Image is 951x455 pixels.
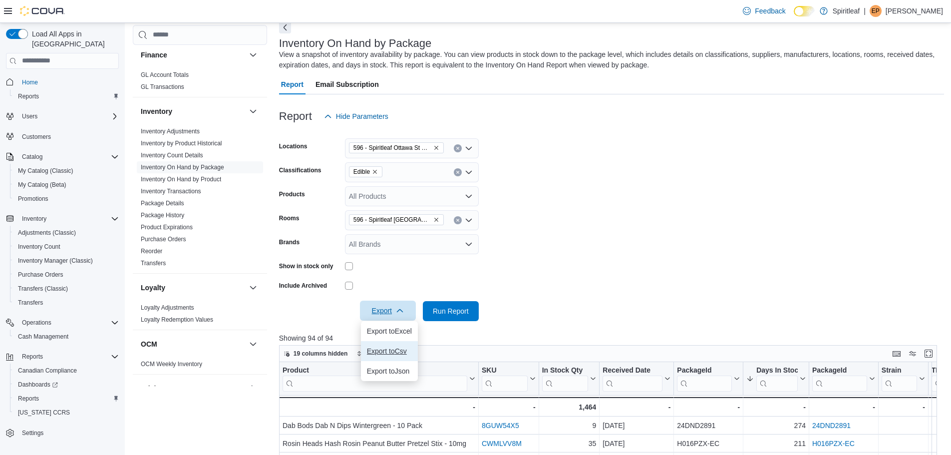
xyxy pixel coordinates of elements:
[677,420,740,432] div: 24DND2891
[891,348,903,360] button: Keyboard shortcuts
[812,440,855,448] a: H016PZX-EC
[746,438,806,450] div: 211
[882,366,917,375] div: Strain
[18,243,60,251] span: Inventory Count
[542,366,588,391] div: In Stock Qty
[141,163,224,171] span: Inventory On Hand by Package
[14,283,72,295] a: Transfers (Classic)
[10,296,123,310] button: Transfers
[336,111,388,121] span: Hide Parameters
[14,90,43,102] a: Reports
[279,214,300,222] label: Rooms
[133,302,267,330] div: Loyalty
[2,316,123,330] button: Operations
[281,74,304,94] span: Report
[882,401,925,413] div: -
[907,348,919,360] button: Display options
[677,366,740,391] button: PackageId
[2,426,123,440] button: Settings
[18,76,42,88] a: Home
[141,140,222,147] a: Inventory by Product Historical
[22,215,46,223] span: Inventory
[10,364,123,378] button: Canadian Compliance
[10,282,123,296] button: Transfers (Classic)
[482,366,528,391] div: SKU URL
[361,341,418,361] button: Export toCsv
[482,366,536,391] button: SKU
[465,240,473,248] button: Open list of options
[22,112,37,120] span: Users
[367,367,412,375] span: Export to Json
[10,392,123,406] button: Reports
[367,327,412,335] span: Export to Excel
[18,409,70,417] span: [US_STATE] CCRS
[14,227,119,239] span: Adjustments (Classic)
[353,215,431,225] span: 596 - Spiritleaf [GEOGRAPHIC_DATA] (Kitchener) - Front Room
[603,366,662,375] div: Received Date
[141,247,162,255] span: Reorder
[10,192,123,206] button: Promotions
[2,212,123,226] button: Inventory
[542,401,596,413] div: 1,464
[14,407,119,419] span: Washington CCRS
[542,438,596,450] div: 35
[10,240,123,254] button: Inventory Count
[886,5,943,17] p: [PERSON_NAME]
[18,257,93,265] span: Inventory Manager (Classic)
[2,75,123,89] button: Home
[739,1,789,21] a: Feedback
[141,304,194,312] span: Loyalty Adjustments
[141,316,213,324] span: Loyalty Redemption Values
[794,6,815,16] input: Dark Mode
[10,406,123,420] button: [US_STATE] CCRS
[14,179,119,191] span: My Catalog (Beta)
[18,130,119,143] span: Customers
[10,178,123,192] button: My Catalog (Beta)
[279,49,939,70] div: View a snapshot of inventory availability by package. You can view products in stock down to the ...
[283,420,475,432] div: Dab Bods Dab N Dips Wintergreen - 10 Pack
[141,248,162,255] a: Reorder
[141,83,184,90] a: GL Transactions
[141,187,201,195] span: Inventory Transactions
[279,37,432,49] h3: Inventory On Hand by Package
[18,131,55,143] a: Customers
[18,427,47,439] a: Settings
[279,110,312,122] h3: Report
[247,282,259,294] button: Loyalty
[141,164,224,171] a: Inventory On Hand by Package
[247,105,259,117] button: Inventory
[812,366,875,391] button: PackageId
[677,438,740,450] div: H016PZX-EC
[353,167,370,177] span: Edible
[141,127,200,135] span: Inventory Adjustments
[603,366,670,391] button: Received Date
[353,143,431,153] span: 596 - Spiritleaf Ottawa St Sunrise (Kitchener)
[677,401,740,413] div: -
[141,283,245,293] button: Loyalty
[10,226,123,240] button: Adjustments (Classic)
[542,366,588,375] div: In Stock Qty
[283,366,467,391] div: Product
[465,192,473,200] button: Open list of options
[755,6,785,16] span: Feedback
[141,83,184,91] span: GL Transactions
[141,211,184,219] span: Package History
[423,301,479,321] button: Run Report
[141,360,202,368] span: OCM Weekly Inventory
[14,165,77,177] a: My Catalog (Classic)
[141,199,184,207] span: Package Details
[14,379,62,391] a: Dashboards
[18,285,68,293] span: Transfers (Classic)
[18,229,76,237] span: Adjustments (Classic)
[433,145,439,151] button: Remove 596 - Spiritleaf Ottawa St Sunrise (Kitchener) from selection in this group
[141,50,167,60] h3: Finance
[14,393,43,405] a: Reports
[454,168,462,176] button: Clear input
[20,6,65,16] img: Cova
[247,49,259,61] button: Finance
[320,106,392,126] button: Hide Parameters
[677,366,732,375] div: PackageId
[22,353,43,361] span: Reports
[746,401,806,413] div: -
[603,438,670,450] div: [DATE]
